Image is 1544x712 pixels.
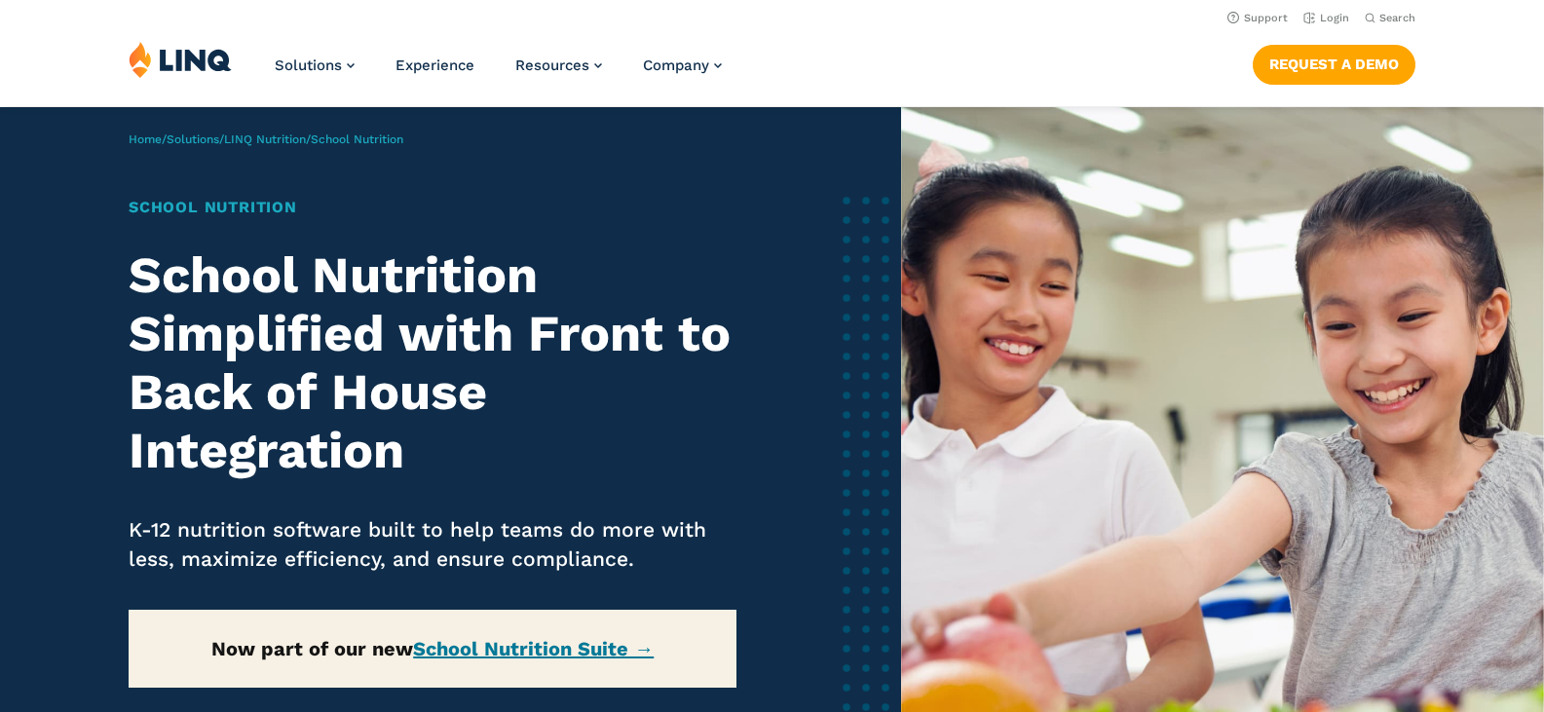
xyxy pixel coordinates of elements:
[275,56,342,74] span: Solutions
[311,132,403,146] span: School Nutrition
[275,41,722,105] nav: Primary Navigation
[129,246,737,479] h2: School Nutrition Simplified with Front to Back of House Integration
[643,56,722,74] a: Company
[129,41,232,78] img: LINQ | K‑12 Software
[395,56,474,74] a: Experience
[129,196,737,219] h1: School Nutrition
[275,56,355,74] a: Solutions
[129,132,162,146] a: Home
[129,132,403,146] span: / / /
[1227,12,1288,24] a: Support
[413,637,654,660] a: School Nutrition Suite →
[129,515,737,574] p: K-12 nutrition software built to help teams do more with less, maximize efficiency, and ensure co...
[643,56,709,74] span: Company
[515,56,602,74] a: Resources
[1253,41,1415,84] nav: Button Navigation
[1253,45,1415,84] a: Request a Demo
[1365,11,1415,25] button: Open Search Bar
[1379,12,1415,24] span: Search
[224,132,306,146] a: LINQ Nutrition
[167,132,219,146] a: Solutions
[515,56,589,74] span: Resources
[211,637,654,660] strong: Now part of our new
[1303,12,1349,24] a: Login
